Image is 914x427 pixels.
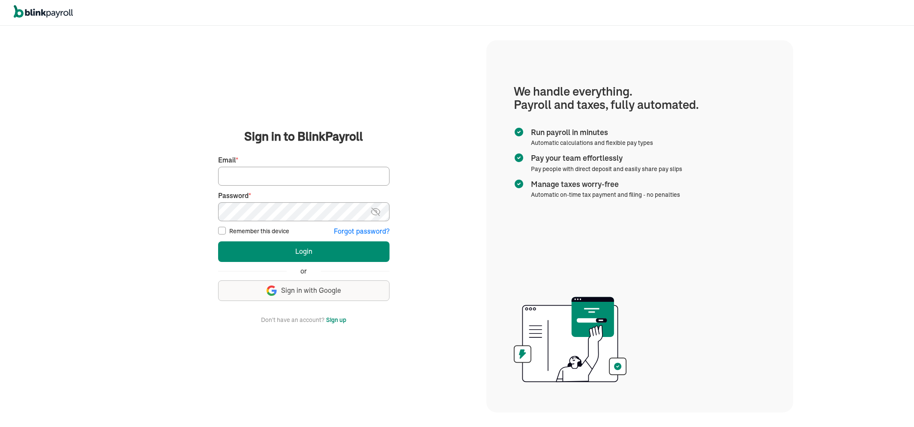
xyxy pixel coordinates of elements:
img: illustration [514,294,626,385]
span: Automatic calculations and flexible pay types [531,139,653,147]
button: Forgot password? [334,226,390,236]
label: Password [218,191,390,201]
label: Email [218,155,390,165]
span: or [300,266,307,276]
span: Manage taxes worry-free [531,179,677,190]
img: checkmark [514,127,524,137]
label: Remember this device [229,227,289,235]
button: Sign up [326,315,346,325]
span: Run payroll in minutes [531,127,650,138]
img: logo [14,5,73,18]
span: Pay your team effortlessly [531,153,679,164]
span: Sign in with Google [281,286,341,295]
img: checkmark [514,179,524,189]
span: Don't have an account? [261,315,324,325]
span: Pay people with direct deposit and easily share pay slips [531,165,682,173]
span: Automatic on-time tax payment and filing - no penalties [531,191,680,198]
input: Your email address [218,167,390,186]
button: Sign in with Google [218,280,390,301]
h1: We handle everything. Payroll and taxes, fully automated. [514,85,766,111]
button: Login [218,241,390,262]
img: google [267,286,277,296]
img: eye [370,207,381,217]
span: Sign in to BlinkPayroll [244,128,363,145]
img: checkmark [514,153,524,163]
